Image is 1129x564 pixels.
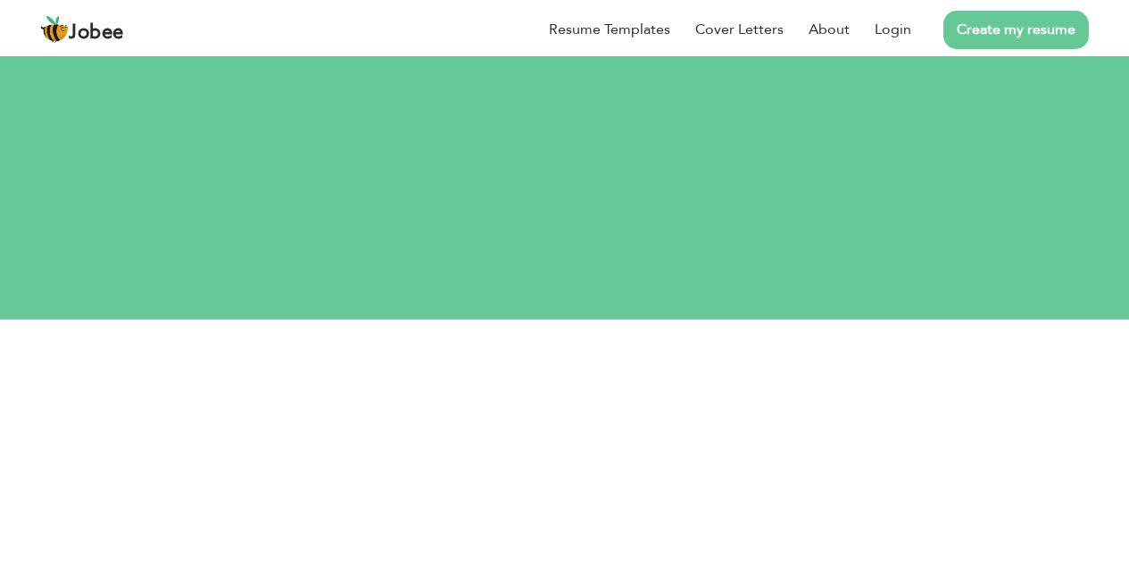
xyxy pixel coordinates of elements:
[875,19,911,40] a: Login
[943,11,1089,49] a: Create my resume
[549,19,670,40] a: Resume Templates
[40,15,124,44] a: Jobee
[69,23,124,43] span: Jobee
[695,19,784,40] a: Cover Letters
[40,15,69,44] img: jobee.io
[809,19,850,40] a: About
